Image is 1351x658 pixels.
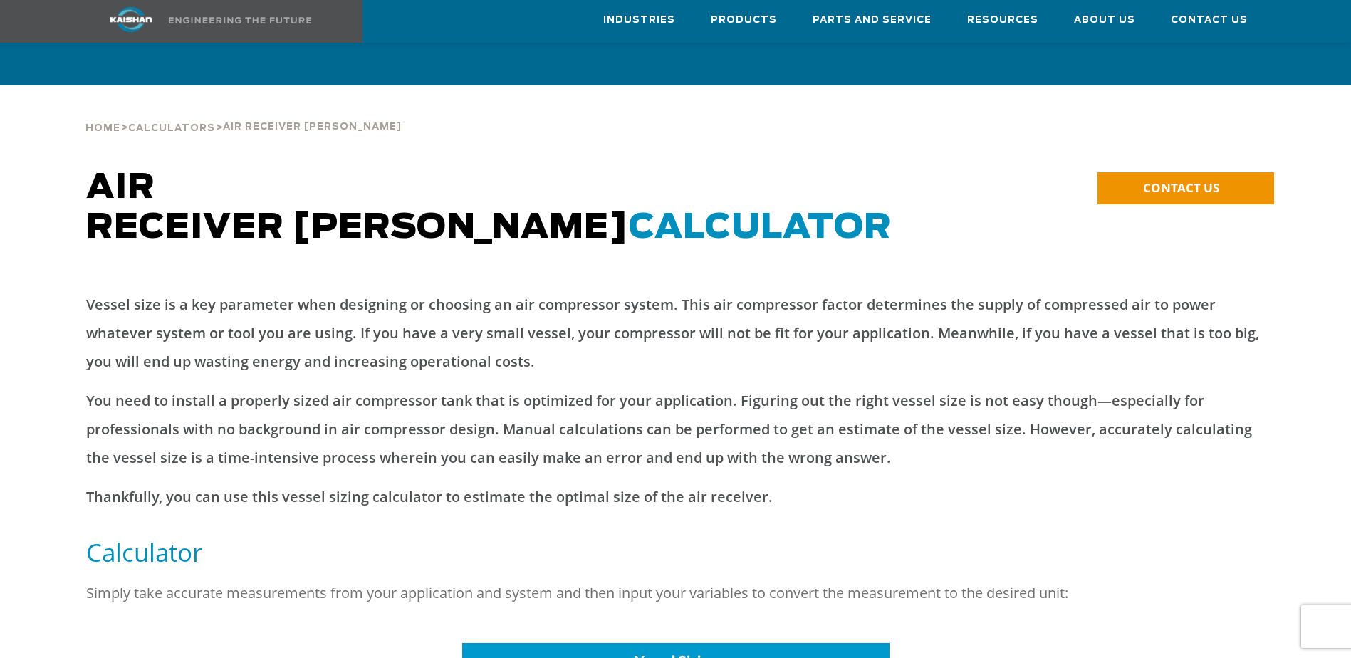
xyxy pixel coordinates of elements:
[1171,12,1248,28] span: Contact Us
[967,1,1038,39] a: Resources
[1171,1,1248,39] a: Contact Us
[86,171,892,245] span: AIR RECEIVER [PERSON_NAME]
[629,211,892,245] span: CALCULATOR
[85,124,120,133] span: Home
[78,7,184,32] img: kaishan logo
[1143,179,1219,196] span: CONTACT US
[223,122,402,132] span: AIR RECEIVER [PERSON_NAME]
[1074,12,1135,28] span: About Us
[86,483,1266,511] p: Thankfully, you can use this vessel sizing calculator to estimate the optimal size of the air rec...
[128,121,215,134] a: Calculators
[86,387,1266,472] p: You need to install a properly sized air compressor tank that is optimized for your application. ...
[813,12,932,28] span: Parts and Service
[86,579,1266,607] p: Simply take accurate measurements from your application and system and then input your variables ...
[1097,172,1274,204] a: CONTACT US
[967,12,1038,28] span: Resources
[711,12,777,28] span: Products
[85,121,120,134] a: Home
[711,1,777,39] a: Products
[813,1,932,39] a: Parts and Service
[603,12,675,28] span: Industries
[86,291,1266,376] p: Vessel size is a key parameter when designing or choosing an air compressor system. This air comp...
[85,85,402,140] div: > >
[128,124,215,133] span: Calculators
[86,536,1266,568] h5: Calculator
[169,17,311,23] img: Engineering the future
[1074,1,1135,39] a: About Us
[603,1,675,39] a: Industries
